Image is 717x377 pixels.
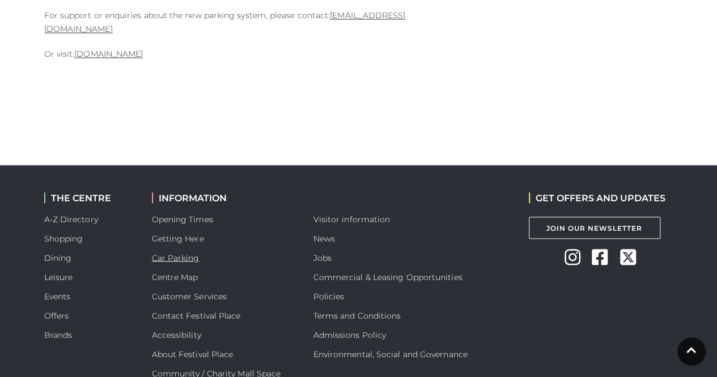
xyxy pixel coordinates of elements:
a: Car Parking [152,252,200,262]
a: Join Our Newsletter [529,217,660,239]
a: [DOMAIN_NAME] [74,49,143,59]
a: Environmental, Social and Governance [313,349,468,359]
a: About Festival Place [152,349,234,359]
h2: INFORMATION [152,192,296,203]
p: For support or enquiries about the new parking system, please contact: [44,9,458,36]
a: News [313,233,335,243]
a: Offers [44,310,69,320]
h2: THE CENTRE [44,192,135,203]
a: Contact Festival Place [152,310,241,320]
a: Dining [44,252,72,262]
a: Jobs [313,252,332,262]
h2: GET OFFERS AND UPDATES [529,192,665,203]
a: Shopping [44,233,83,243]
a: Admissions Policy [313,329,387,340]
p: Or visit: [44,47,458,61]
a: Events [44,291,71,301]
a: Policies [313,291,345,301]
a: Leisure [44,272,73,282]
a: Brands [44,329,73,340]
a: Getting Here [152,233,204,243]
a: Customer Services [152,291,227,301]
a: Accessibility [152,329,201,340]
a: Terms and Conditions [313,310,401,320]
a: Commercial & Leasing Opportunities [313,272,463,282]
a: Centre Map [152,272,198,282]
a: Opening Times [152,214,213,224]
a: A-Z Directory [44,214,98,224]
a: Visitor information [313,214,391,224]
